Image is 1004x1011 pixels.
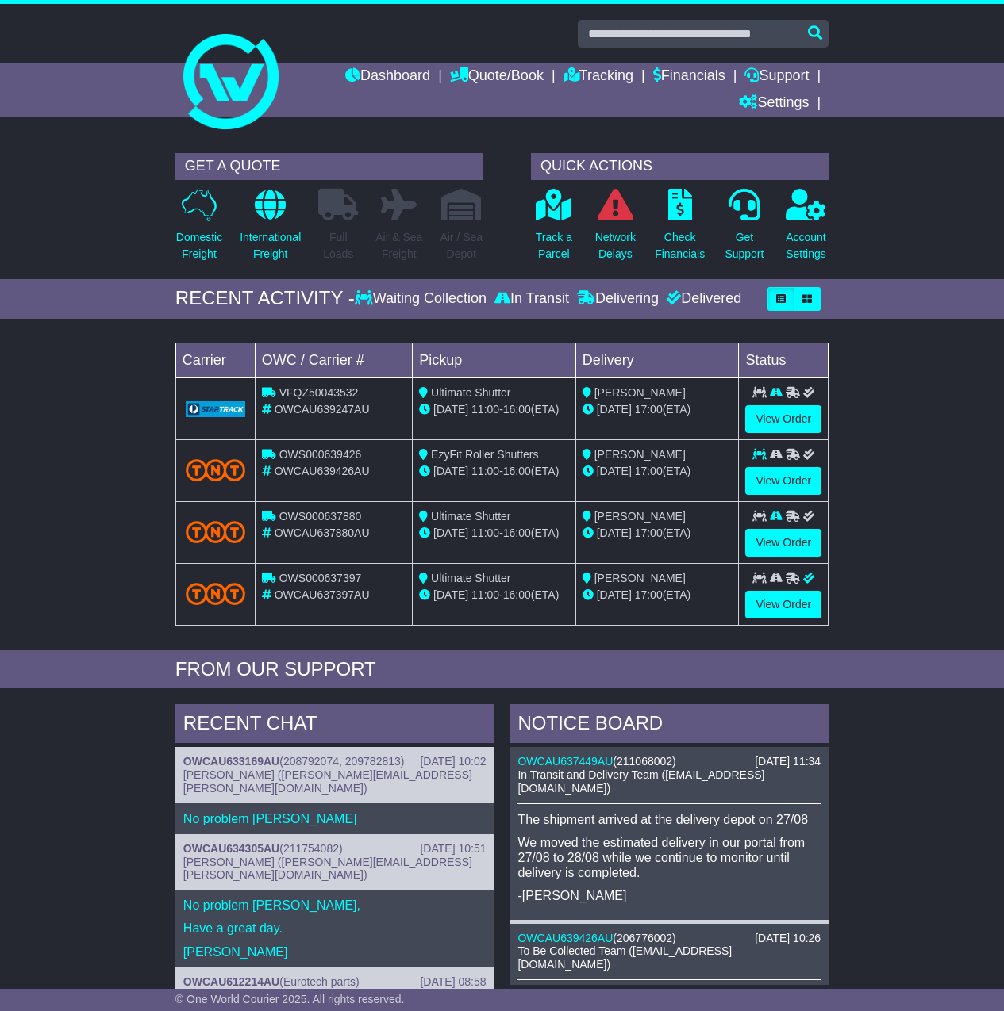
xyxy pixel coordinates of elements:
div: - (ETA) [419,463,569,480]
span: To Be Collected Team ([EMAIL_ADDRESS][DOMAIN_NAME]) [517,944,732,971]
a: Settings [739,90,809,117]
div: (ETA) [583,463,733,480]
p: Domestic Freight [176,229,222,262]
p: Have a great day. [183,921,487,936]
div: ( ) [517,932,821,945]
a: Dashboard [345,63,430,90]
span: OWCAU639247AU [275,403,370,416]
td: Carrier [175,343,255,377]
span: 16:00 [503,465,531,477]
p: No problem [PERSON_NAME] [183,811,487,826]
span: [DATE] [597,465,632,477]
p: We moved the estimated delivery in our portal from 27/08 to 28/08 while we continue to monitor un... [517,835,821,881]
div: [DATE] 10:26 [755,932,821,945]
span: 211068002 [617,755,672,768]
span: 16:00 [503,527,531,539]
span: EzyFit Roller Shutters [431,448,538,461]
a: CheckFinancials [654,188,706,271]
td: Status [739,343,829,377]
p: Full Loads [318,229,358,262]
span: [PERSON_NAME] [594,448,686,461]
span: Ultimate Shutter [431,510,510,523]
a: View Order [745,529,821,557]
span: 11:00 [471,403,499,416]
span: In Transit and Delivery Team ([EMAIL_ADDRESS][DOMAIN_NAME]) [517,768,764,795]
span: [PERSON_NAME] [594,510,686,523]
a: Quote/Book [450,63,544,90]
p: -[PERSON_NAME] [517,888,821,903]
span: OWCAU637397AU [275,588,370,601]
p: The shipment arrived at the delivery depot on 27/08 [517,812,821,827]
span: Ultimate Shutter [431,572,510,584]
td: Pickup [413,343,576,377]
span: [DATE] [597,588,632,601]
div: (ETA) [583,587,733,603]
span: [PERSON_NAME] ([PERSON_NAME][EMAIL_ADDRESS][PERSON_NAME][DOMAIN_NAME]) [183,856,472,882]
div: NOTICE BOARD [510,704,829,747]
div: - (ETA) [419,525,569,542]
span: 16:00 [503,588,531,601]
span: 206776002 [617,932,672,944]
span: © One World Courier 2025. All rights reserved. [175,993,405,1005]
div: FROM OUR SUPPORT [175,658,829,681]
div: ( ) [517,755,821,768]
p: Track a Parcel [536,229,572,262]
span: [PERSON_NAME] [594,572,686,584]
span: 17:00 [635,527,663,539]
a: View Order [745,467,821,495]
a: View Order [745,405,821,433]
span: 11:00 [471,588,499,601]
div: - (ETA) [419,587,569,603]
p: Air / Sea Depot [440,229,483,262]
div: (ETA) [583,401,733,418]
div: [DATE] 08:58 [420,975,486,989]
p: Get Support [725,229,764,262]
div: ( ) [183,842,487,856]
img: TNT_Domestic.png [186,583,245,604]
span: OWS000637880 [279,510,362,523]
p: International Freight [240,229,301,262]
span: 208792074, 209782813 [283,755,401,768]
div: RECENT ACTIVITY - [175,287,355,310]
span: [DATE] [597,527,632,539]
img: TNT_Domestic.png [186,459,245,481]
span: Eurotech parts [283,975,356,988]
a: OWCAU634305AU [183,842,279,855]
a: AccountSettings [785,188,827,271]
a: Support [744,63,809,90]
div: (ETA) [583,525,733,542]
div: [DATE] 11:34 [755,755,821,768]
span: [DATE] [433,403,468,416]
div: RECENT CHAT [175,704,494,747]
td: OWC / Carrier # [255,343,412,377]
span: 17:00 [635,588,663,601]
a: OWCAU612214AU [183,975,279,988]
span: 11:00 [471,527,499,539]
div: [DATE] 10:02 [420,755,486,768]
p: Air & Sea Freight [375,229,422,262]
img: GetCarrierServiceLogo [186,401,245,417]
a: OWCAU633169AU [183,755,279,768]
p: Network Delays [595,229,636,262]
div: QUICK ACTIONS [531,153,829,180]
span: [DATE] [597,403,632,416]
span: Ultimate Shutter [431,386,510,399]
span: [PERSON_NAME] ([PERSON_NAME][EMAIL_ADDRESS][PERSON_NAME][DOMAIN_NAME]) [183,768,472,795]
a: View Order [745,591,821,618]
div: [DATE] 10:51 [420,842,486,856]
p: [PERSON_NAME] [183,944,487,959]
img: TNT_Domestic.png [186,521,245,542]
p: No problem [PERSON_NAME], [183,898,487,913]
span: [PERSON_NAME] [594,386,686,399]
span: VFQZ50043532 [279,386,359,399]
td: Delivery [575,343,739,377]
span: OWS000639426 [279,448,362,461]
div: In Transit [490,290,573,308]
p: Check Financials [655,229,705,262]
span: OWCAU637880AU [275,527,370,539]
div: GET A QUOTE [175,153,483,180]
span: 17:00 [635,465,663,477]
a: Tracking [564,63,633,90]
a: Track aParcel [535,188,573,271]
p: Account Settings [786,229,826,262]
